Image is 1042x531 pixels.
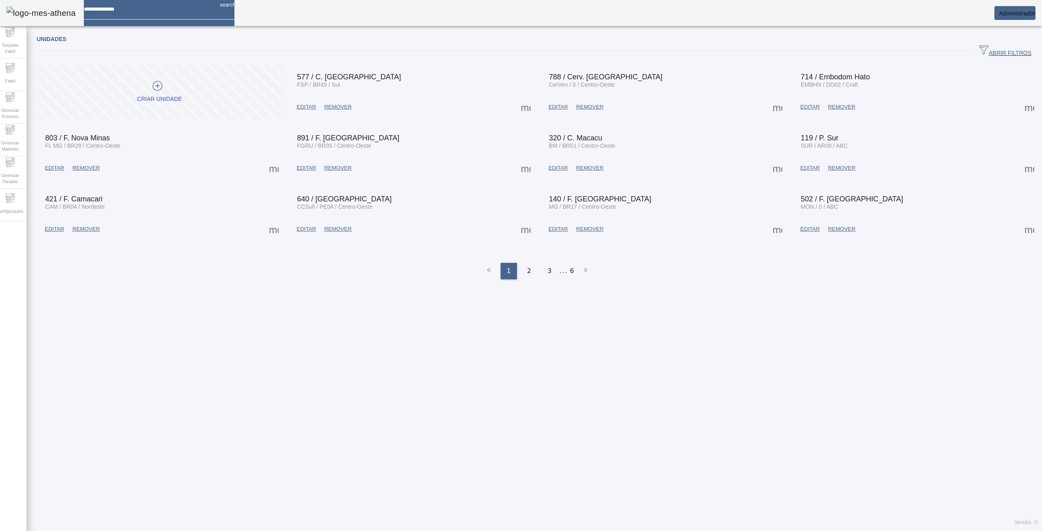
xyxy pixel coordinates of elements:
button: REMOVER [824,222,859,236]
span: EDITAR [45,164,64,172]
span: 140 / F. [GEOGRAPHIC_DATA] [549,195,651,203]
li: 6 [570,263,574,279]
span: REMOVER [828,225,855,233]
button: EDITAR [293,222,320,236]
span: 640 / [GEOGRAPHIC_DATA] [297,195,392,203]
span: REMOVER [324,225,352,233]
span: BM / BR51 / Centro-Oeste [549,142,615,149]
button: REMOVER [320,161,356,175]
span: EDITAR [297,225,316,233]
span: 2 [527,266,531,276]
span: EDITAR [800,164,820,172]
button: REMOVER [824,100,859,114]
span: 891 / F. [GEOGRAPHIC_DATA] [297,134,399,142]
span: 421 / F. Camacari [45,195,103,203]
span: CAM / BR04 / Nordeste [45,203,105,210]
span: REMOVER [72,164,100,172]
button: EDITAR [796,222,824,236]
span: 803 / F. Nova Minas [45,134,110,142]
span: Administrador [999,10,1035,17]
span: EMBHN / DO02 / Craft [801,81,858,88]
span: FSP / BR45 / Sul [297,81,340,88]
span: MON / 0 / ABC [801,203,838,210]
span: 119 / P. Sur [801,134,838,142]
button: ABRIR FILTROS [972,44,1038,59]
span: Unidades [37,36,66,42]
span: 714 / Embodom Hato [801,73,870,81]
img: logo-mes-athena [7,7,76,20]
span: FL MG / BR29 / Centro-Oeste [45,142,120,149]
li: ... [560,263,568,279]
button: EDITAR [545,100,572,114]
span: 320 / C. Macacu [549,134,602,142]
span: EDITAR [45,225,64,233]
span: CerVen / 0 / Centro-Oeste [549,81,615,88]
button: Criar unidade [37,65,282,120]
span: 3 [547,266,552,276]
button: EDITAR [545,222,572,236]
span: EDITAR [549,164,568,172]
span: REMOVER [828,103,855,111]
button: Mais [770,161,785,175]
button: REMOVER [320,100,356,114]
span: EDITAR [297,103,316,111]
button: Mais [519,100,533,114]
span: CCSull / PE04 / Centro-Oeste [297,203,372,210]
button: EDITAR [41,161,68,175]
span: MG / BR17 / Centro-Oeste [549,203,616,210]
button: EDITAR [545,161,572,175]
span: REMOVER [576,164,603,172]
button: Mais [1022,100,1037,114]
button: REMOVER [68,222,104,236]
span: 788 / Cerv. [GEOGRAPHIC_DATA] [549,73,663,81]
button: REMOVER [68,161,104,175]
button: Mais [519,222,533,236]
span: REMOVER [828,164,855,172]
button: Mais [770,222,785,236]
button: Mais [1022,222,1037,236]
button: EDITAR [796,100,824,114]
button: Mais [519,161,533,175]
button: Mais [267,222,281,236]
button: REMOVER [320,222,356,236]
button: REMOVER [824,161,859,175]
span: 577 / C. [GEOGRAPHIC_DATA] [297,73,401,81]
span: REMOVER [72,225,100,233]
span: EDITAR [549,103,568,111]
span: REMOVER [324,164,352,172]
button: Mais [267,161,281,175]
span: EDITAR [800,225,820,233]
button: REMOVER [572,222,607,236]
span: Versão: () [1014,520,1038,525]
span: EDITAR [297,164,316,172]
button: Mais [1022,161,1037,175]
button: EDITAR [796,161,824,175]
button: REMOVER [572,100,607,114]
span: Fabril [2,76,18,87]
span: EDITAR [800,103,820,111]
span: 502 / F. [GEOGRAPHIC_DATA] [801,195,903,203]
button: REMOVER [572,161,607,175]
button: Mais [770,100,785,114]
div: Criar unidade [137,95,182,103]
button: EDITAR [293,100,320,114]
span: REMOVER [576,225,603,233]
span: EDITAR [549,225,568,233]
span: FGRU / BR35 / Centro-Oeste [297,142,371,149]
span: REMOVER [576,103,603,111]
button: EDITAR [293,161,320,175]
span: ABRIR FILTROS [979,45,1031,57]
span: REMOVER [324,103,352,111]
span: SUR / AR09 / ABC [801,142,847,149]
button: EDITAR [41,222,68,236]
